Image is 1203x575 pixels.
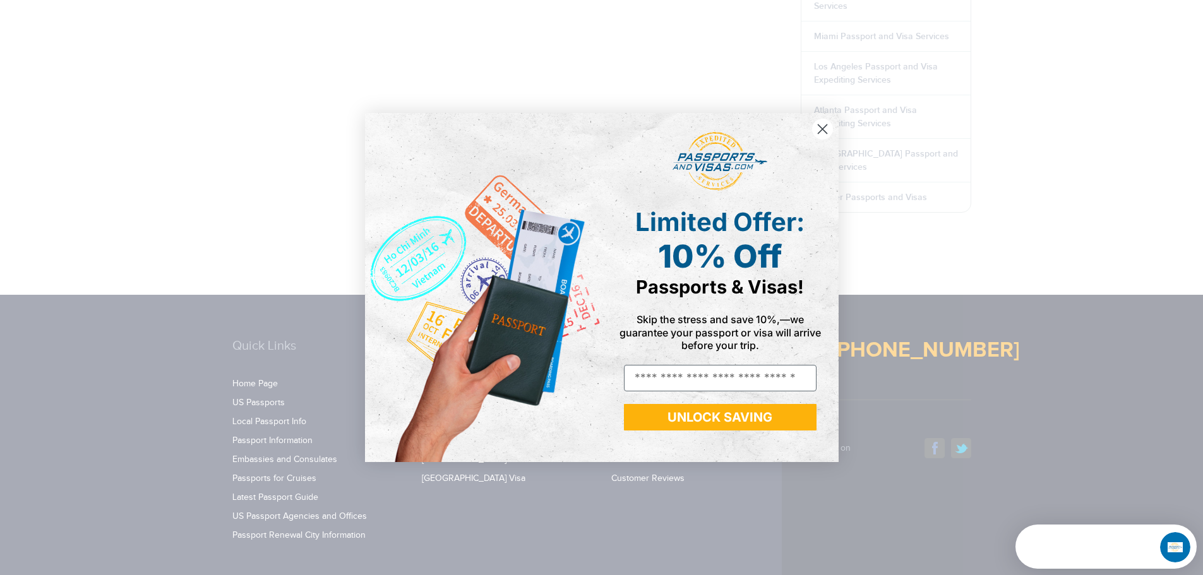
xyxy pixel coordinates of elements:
[1160,532,1190,562] iframe: Intercom live chat
[636,276,804,298] span: Passports & Visas!
[624,404,817,430] button: UNLOCK SAVING
[619,313,821,351] span: Skip the stress and save 10%,—we guarantee your passport or visa will arrive before your trip.
[673,132,767,191] img: passports and visas
[1015,525,1197,569] iframe: Intercom live chat discovery launcher
[658,237,782,275] span: 10% Off
[635,206,805,237] span: Limited Offer:
[365,113,602,462] img: de9cda0d-0715-46ca-9a25-073762a91ba7.png
[811,118,834,140] button: Close dialog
